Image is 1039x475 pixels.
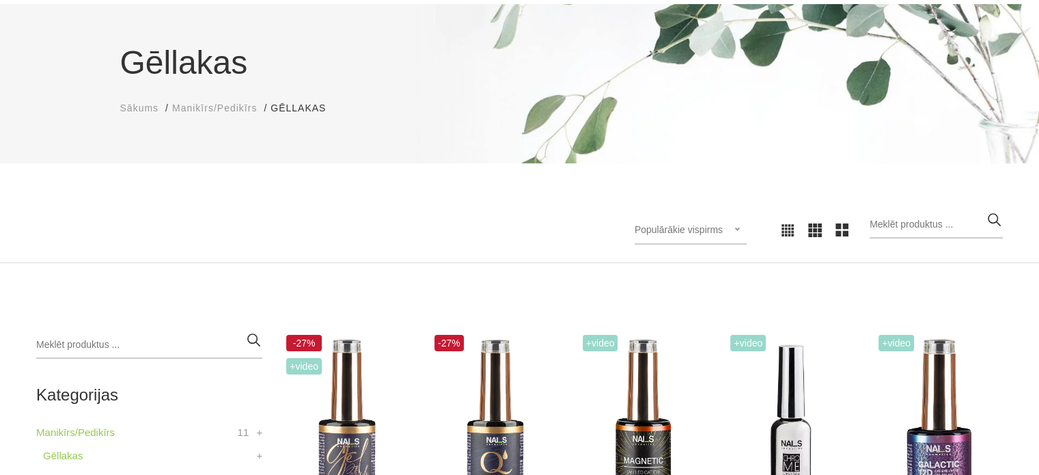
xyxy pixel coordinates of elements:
[583,335,618,351] span: +Video
[120,101,159,116] a: Sākums
[257,424,263,441] a: +
[172,101,257,116] a: Manikīrs/Pedikīrs
[730,335,766,351] span: +Video
[120,103,159,113] span: Sākums
[43,448,83,464] a: Gēllakas
[172,103,257,113] span: Manikīrs/Pedikīrs
[286,335,322,351] span: -27%
[257,448,263,464] a: +
[878,335,914,351] span: +Video
[434,335,464,351] span: -27%
[238,424,249,441] span: 11
[286,358,322,375] span: +Video
[870,211,1003,239] input: Meklēt produktus ...
[635,224,723,235] span: Populārākie vispirms
[36,331,262,359] input: Meklēt produktus ...
[271,101,340,116] li: Gēllakas
[120,38,919,87] h1: Gēllakas
[36,424,115,441] a: Manikīrs/Pedikīrs
[36,386,262,404] h2: Kategorijas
